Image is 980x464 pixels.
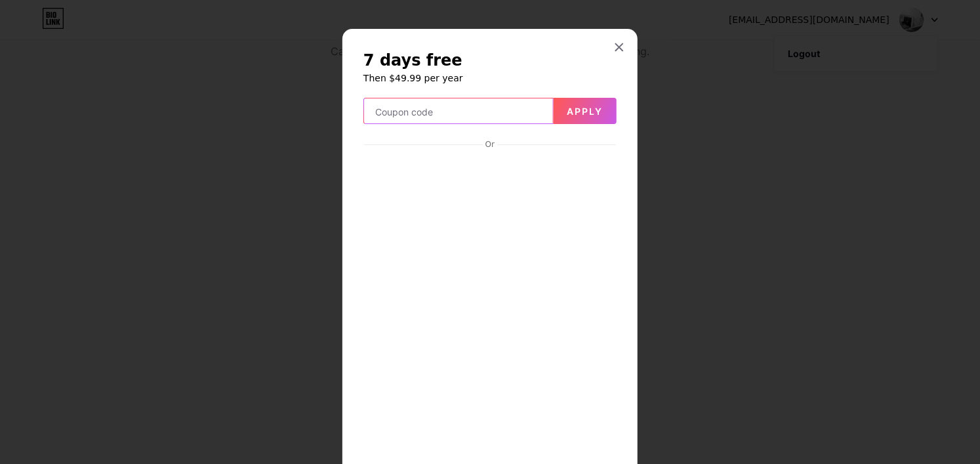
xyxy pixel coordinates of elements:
span: 7 days free [363,50,462,71]
input: Coupon code [364,98,553,125]
div: Or [483,139,497,150]
span: Apply [567,106,603,117]
iframe: Защищенное окно для ввода платежных данных [361,151,619,452]
button: Apply [554,98,617,124]
h6: Then $49.99 per year [363,72,617,85]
